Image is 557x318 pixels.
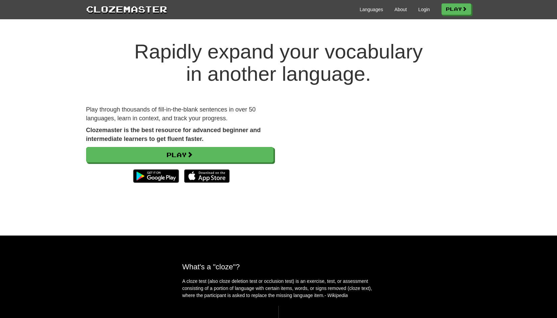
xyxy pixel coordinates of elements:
[395,6,407,13] a: About
[86,147,274,163] a: Play
[441,3,471,15] a: Play
[86,3,167,15] a: Clozemaster
[86,105,274,123] p: Play through thousands of fill-in-the-blank sentences in over 50 languages, learn in context, and...
[86,127,261,142] strong: Clozemaster is the best resource for advanced beginner and intermediate learners to get fluent fa...
[184,169,230,183] img: Download_on_the_App_Store_Badge_US-UK_135x40-25178aeef6eb6b83b96f5f2d004eda3bffbb37122de64afbaef7...
[182,278,375,299] p: A cloze test (also cloze deletion test or occlusion test) is an exercise, test, or assessment con...
[418,6,430,13] a: Login
[325,293,348,298] em: - Wikipedia
[182,263,375,271] h2: What's a "cloze"?
[360,6,383,13] a: Languages
[130,166,182,186] img: Get it on Google Play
